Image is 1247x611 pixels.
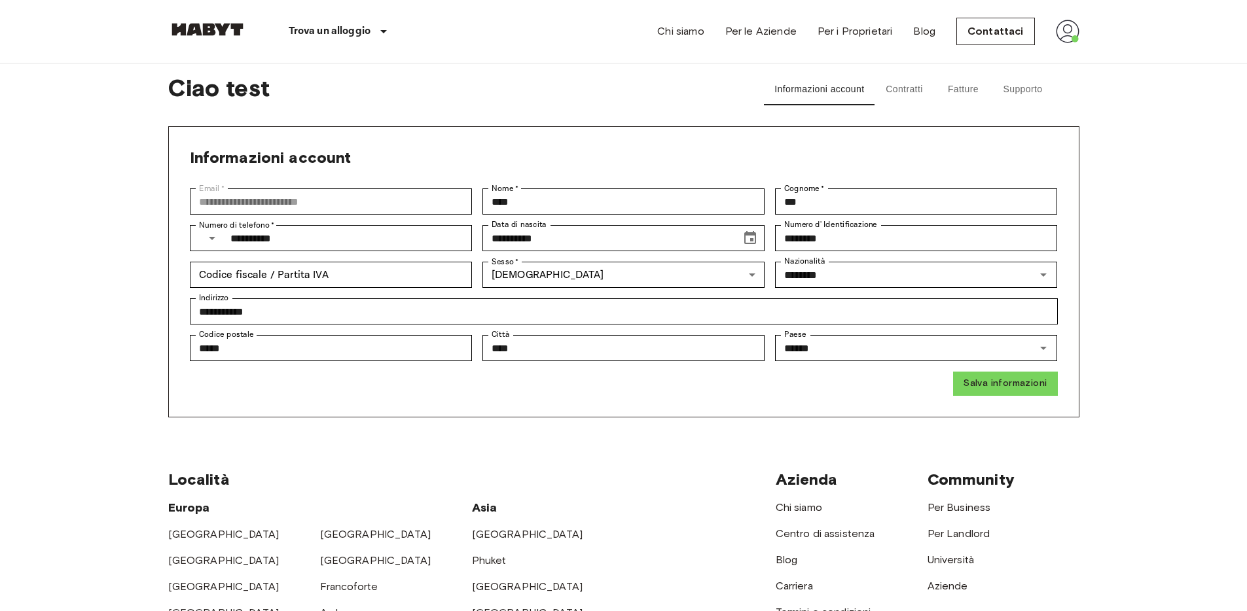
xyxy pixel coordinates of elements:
[472,554,507,567] a: Phuket
[784,329,806,340] label: Paese
[1034,266,1053,284] button: Open
[320,528,431,540] a: [GEOGRAPHIC_DATA]
[928,580,968,592] a: Aziende
[190,335,472,361] div: Codice postale
[784,183,825,194] label: Cognome
[1034,339,1053,357] button: Open
[320,580,378,593] a: Francoforte
[928,501,991,514] a: Per Business
[776,470,838,489] span: Azienda
[764,74,875,105] button: Informazioni account
[482,188,765,215] div: Nome
[168,470,230,489] span: Località
[482,335,765,361] div: Città
[190,262,472,288] div: Codice fiscale / Partita IVA
[199,183,225,194] label: Email
[875,74,933,105] button: Contratti
[776,580,813,592] a: Carriera
[472,500,497,515] span: Asia
[492,329,510,340] label: Città
[737,225,763,251] button: Choose date, selected date is May 12, 1997
[492,219,547,230] label: Data di nascita
[482,262,765,288] div: [DEMOGRAPHIC_DATA]
[776,527,875,540] a: Centro di assistenza
[913,24,935,39] a: Blog
[992,74,1053,105] button: Supporto
[472,580,583,593] a: [GEOGRAPHIC_DATA]
[928,527,990,540] a: Per Landlord
[928,553,975,566] a: Università
[776,553,798,566] a: Blog
[492,183,518,194] label: Nome
[492,256,518,268] label: Sesso
[199,225,225,251] button: Select country
[199,329,254,340] label: Codice postale
[199,219,275,231] label: Numero di telefono
[320,554,431,567] a: [GEOGRAPHIC_DATA]
[784,219,877,230] label: Numero d' Identificazione
[953,372,1057,396] button: Salva informazioni
[190,188,472,215] div: Email
[818,24,893,39] a: Per i Proprietari
[657,24,704,39] a: Chi siamo
[190,298,1058,324] div: Indirizzo
[956,18,1035,45] a: Contattaci
[190,148,352,167] span: Informazioni account
[784,256,825,267] label: Nazionalità
[168,500,210,515] span: Europa
[289,24,371,39] p: Trova un alloggio
[168,23,247,36] img: Habyt
[168,554,280,567] a: [GEOGRAPHIC_DATA]
[168,528,280,540] a: [GEOGRAPHIC_DATA]
[775,188,1057,215] div: Cognome
[776,501,822,514] a: Chi siamo
[928,470,1015,489] span: Community
[168,580,280,593] a: [GEOGRAPHIC_DATA]
[1056,20,1079,43] img: avatar
[933,74,992,105] button: Fatture
[168,74,728,105] span: Ciao test
[725,24,797,39] a: Per le Aziende
[472,528,583,540] a: [GEOGRAPHIC_DATA]
[775,225,1057,251] div: Numero d' Identificazione
[199,292,228,304] label: Indirizzo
